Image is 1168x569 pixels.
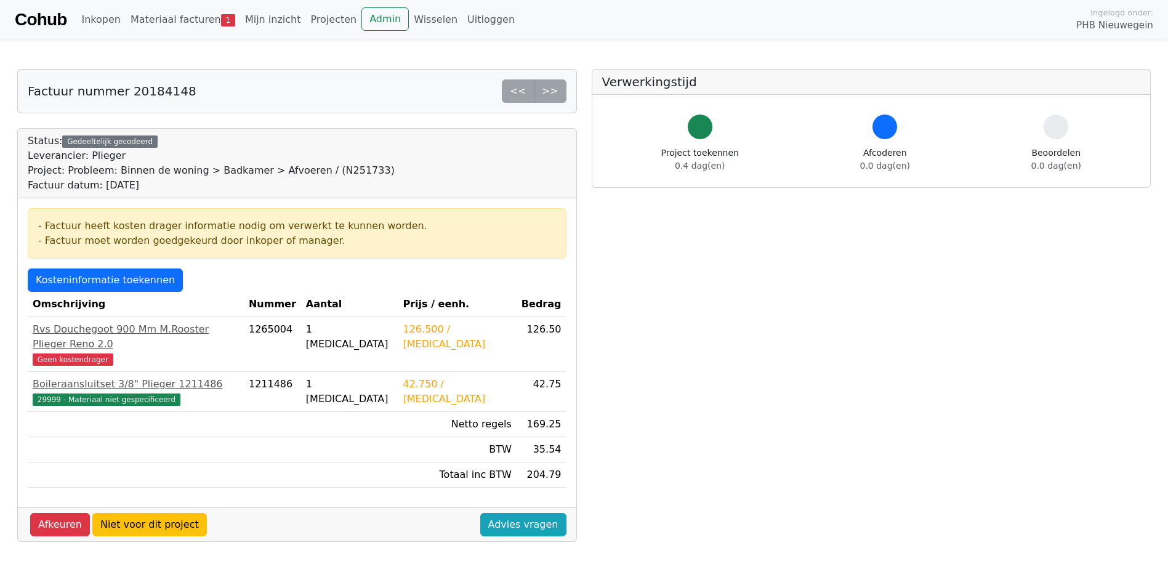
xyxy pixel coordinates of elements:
[244,372,301,412] td: 1211486
[33,322,239,352] div: Rvs Douchegoot 900 Mm M.Rooster Plieger Reno 2.0
[30,513,90,536] a: Afkeuren
[240,7,306,32] a: Mijn inzicht
[28,84,196,99] h5: Factuur nummer 20184148
[403,377,512,406] div: 42.750 / [MEDICAL_DATA]
[28,148,395,163] div: Leverancier: Plieger
[860,161,910,171] span: 0.0 dag(en)
[517,317,566,372] td: 126.50
[28,178,395,193] div: Factuur datum: [DATE]
[398,292,517,317] th: Prijs / eenh.
[602,75,1141,89] h5: Verwerkingstijd
[28,134,395,193] div: Status:
[480,513,566,536] a: Advies vragen
[517,372,566,412] td: 42.75
[517,462,566,488] td: 204.79
[28,292,244,317] th: Omschrijving
[76,7,125,32] a: Inkopen
[301,292,398,317] th: Aantal
[517,412,566,437] td: 169.25
[517,437,566,462] td: 35.54
[15,5,66,34] a: Cohub
[675,161,725,171] span: 0.4 dag(en)
[33,353,113,366] span: Geen kostendrager
[398,462,517,488] td: Totaal inc BTW
[398,412,517,437] td: Netto regels
[860,147,910,172] div: Afcoderen
[38,219,556,233] div: - Factuur heeft kosten drager informatie nodig om verwerkt te kunnen worden.
[33,377,239,392] div: Boileraansluitset 3/8" Plieger 1211486
[1090,7,1153,18] span: Ingelogd onder:
[1031,147,1081,172] div: Beoordelen
[244,317,301,372] td: 1265004
[33,393,180,406] span: 29999 - Materiaal niet gespecificeerd
[92,513,207,536] a: Niet voor dit project
[403,322,512,352] div: 126.500 / [MEDICAL_DATA]
[1076,18,1153,33] span: PHB Nieuwegein
[244,292,301,317] th: Nummer
[28,163,395,178] div: Project: Probleem: Binnen de woning > Badkamer > Afvoeren / (N251733)
[33,377,239,406] a: Boileraansluitset 3/8" Plieger 121148629999 - Materiaal niet gespecificeerd
[33,322,239,366] a: Rvs Douchegoot 900 Mm M.Rooster Plieger Reno 2.0Geen kostendrager
[62,135,158,148] div: Gedeeltelijk gecodeerd
[361,7,409,31] a: Admin
[517,292,566,317] th: Bedrag
[462,7,520,32] a: Uitloggen
[28,268,183,292] a: Kosteninformatie toekennen
[398,437,517,462] td: BTW
[409,7,462,32] a: Wisselen
[38,233,556,248] div: - Factuur moet worden goedgekeurd door inkoper of manager.
[306,322,393,352] div: 1 [MEDICAL_DATA]
[661,147,739,172] div: Project toekennen
[1031,161,1081,171] span: 0.0 dag(en)
[306,377,393,406] div: 1 [MEDICAL_DATA]
[221,14,235,26] span: 1
[126,7,240,32] a: Materiaal facturen1
[305,7,361,32] a: Projecten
